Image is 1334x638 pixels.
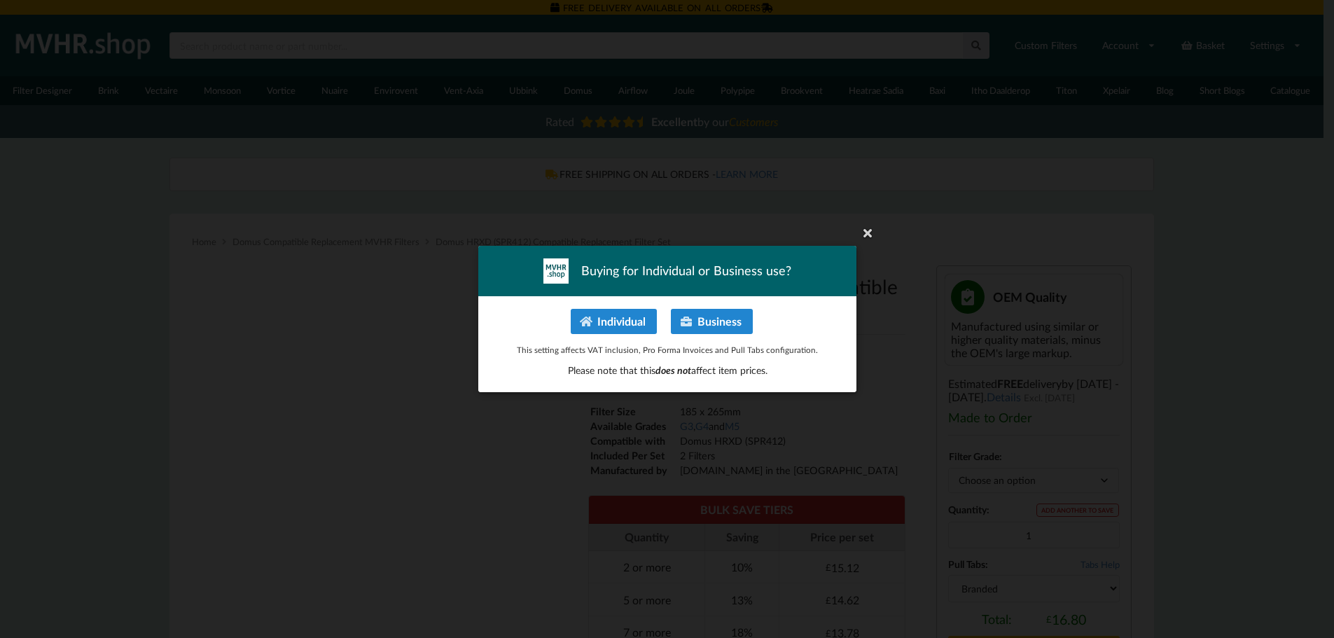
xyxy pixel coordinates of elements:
span: Buying for Individual or Business use? [581,262,791,279]
p: This setting affects VAT inclusion, Pro Forma Invoices and Pull Tabs configuration. [493,344,842,356]
p: Please note that this affect item prices. [493,363,842,377]
img: mvhr-inverted.png [543,258,569,284]
button: Business [671,309,753,334]
button: Individual [570,309,656,334]
span: does not [655,364,690,376]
